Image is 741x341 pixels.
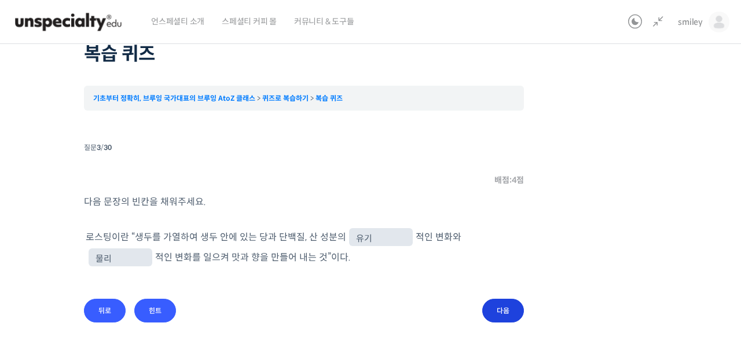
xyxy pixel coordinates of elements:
[84,196,206,208] span: 다음 문장의 빈칸을 채워주세요.
[84,140,524,155] div: 질문 /
[316,94,343,102] a: 복습 퀴즈
[93,94,255,102] a: 기초부터 정확히, 브루잉 국가대표의 브루잉 AtoZ 클래스
[86,231,135,243] span: 로스팅이란 “
[36,262,43,272] span: 홈
[512,175,516,185] span: 4
[97,143,101,152] span: 3
[86,227,522,267] p: 생두를 가열하여 생두 안에 있는 당과 단백질, 산 성분의 적인 변화와 적인 변화를 일으켜 맛과 향을 만들어 내는 것”이다.
[482,299,524,322] input: 다음
[106,263,120,272] span: 대화
[134,299,176,322] input: 힌트
[179,262,193,272] span: 설정
[84,43,524,65] h1: 복습 퀴즈
[678,17,703,27] span: smiley
[494,173,524,188] span: 배점: 점
[104,143,112,152] span: 30
[84,299,126,322] input: 뒤로
[3,245,76,274] a: 홈
[76,245,149,274] a: 대화
[149,245,222,274] a: 설정
[262,94,309,102] a: 퀴즈로 복습하기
